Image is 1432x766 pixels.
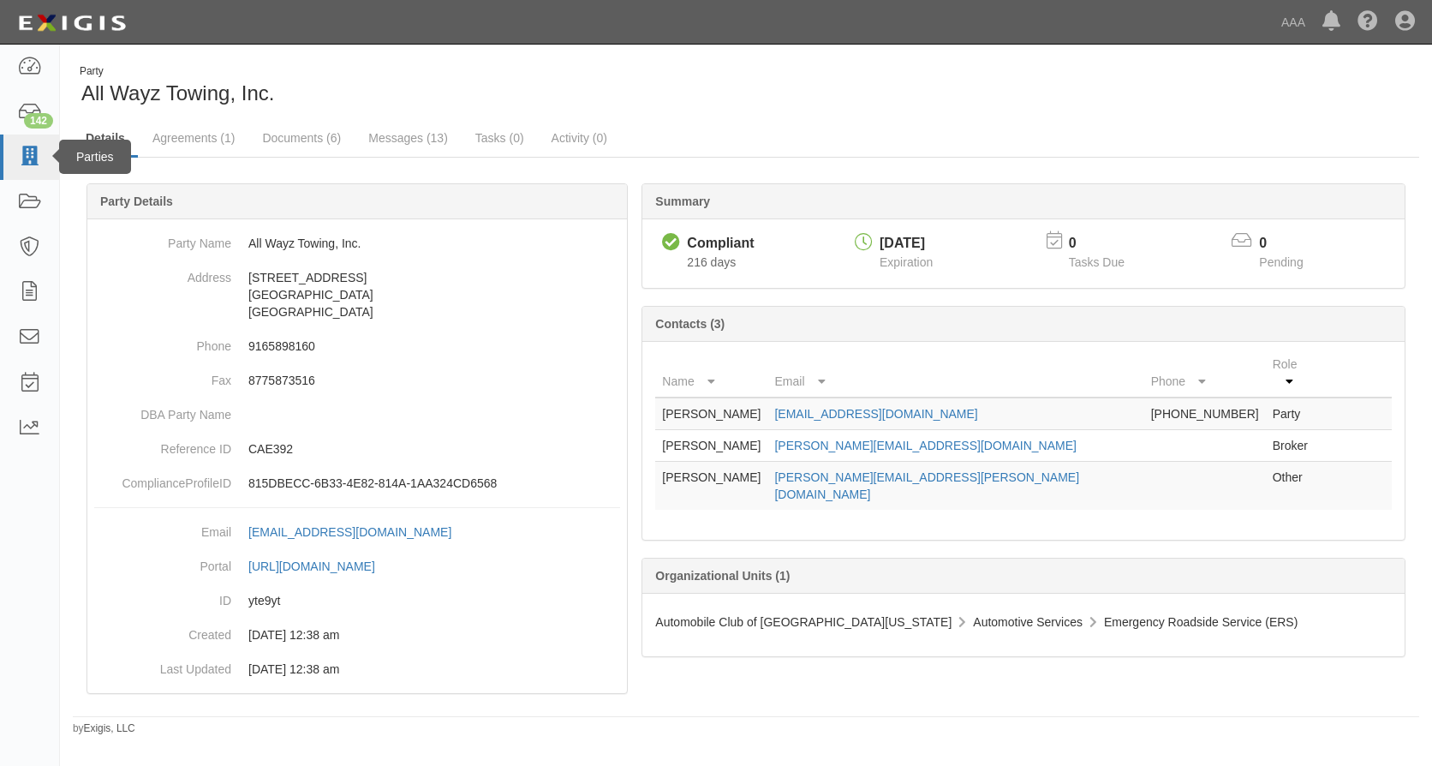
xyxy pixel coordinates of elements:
a: Agreements (1) [140,121,248,155]
p: 0 [1069,234,1146,254]
span: Automotive Services [973,615,1083,629]
td: [PHONE_NUMBER] [1144,398,1266,430]
th: Name [655,349,767,398]
dt: ComplianceProfileID [94,466,231,492]
dt: DBA Party Name [94,398,231,423]
dd: yte9yt [94,583,620,618]
a: Tasks (0) [462,121,537,155]
dd: 8775873516 [94,363,620,398]
dt: Email [94,515,231,541]
i: Help Center - Complianz [1357,12,1378,33]
dt: Party Name [94,226,231,252]
p: 815DBECC-6B33-4E82-814A-1AA324CD6568 [248,475,620,492]
dt: Portal [94,549,231,575]
span: Expiration [880,255,933,269]
td: [PERSON_NAME] [655,430,767,462]
a: [EMAIL_ADDRESS][DOMAIN_NAME] [774,407,977,421]
dd: 03/10/2023 12:38 am [94,652,620,686]
th: Role [1266,349,1323,398]
dd: All Wayz Towing, Inc. [94,226,620,260]
div: [EMAIL_ADDRESS][DOMAIN_NAME] [248,524,451,541]
td: [PERSON_NAME] [655,398,767,430]
div: All Wayz Towing, Inc. [73,64,733,108]
a: [EMAIL_ADDRESS][DOMAIN_NAME] [248,525,470,539]
span: Automobile Club of [GEOGRAPHIC_DATA][US_STATE] [655,615,952,629]
dd: 9165898160 [94,329,620,363]
dt: Reference ID [94,432,231,458]
span: Tasks Due [1069,255,1125,269]
td: Party [1266,398,1323,430]
th: Email [767,349,1143,398]
dd: 03/10/2023 12:38 am [94,618,620,652]
dt: Address [94,260,231,286]
a: Documents (6) [249,121,354,155]
a: [PERSON_NAME][EMAIL_ADDRESS][PERSON_NAME][DOMAIN_NAME] [774,470,1079,501]
div: [DATE] [880,234,933,254]
span: Emergency Roadside Service (ERS) [1104,615,1298,629]
dt: Fax [94,363,231,389]
td: Other [1266,462,1323,511]
b: Summary [655,194,710,208]
td: Broker [1266,430,1323,462]
th: Phone [1144,349,1266,398]
a: [URL][DOMAIN_NAME] [248,560,394,573]
div: Compliant [687,234,754,254]
i: Compliant [662,234,680,252]
a: Details [73,121,138,158]
dt: Last Updated [94,652,231,678]
div: 142 [24,113,53,129]
td: [PERSON_NAME] [655,462,767,511]
img: logo-5460c22ac91f19d4615b14bd174203de0afe785f0fc80cf4dbbc73dc1793850b.png [13,8,131,39]
b: Contacts (3) [655,317,725,331]
div: Party [80,64,274,79]
a: Exigis, LLC [84,722,135,734]
a: Activity (0) [539,121,620,155]
b: Party Details [100,194,173,208]
dt: ID [94,583,231,609]
div: Parties [59,140,131,174]
span: All Wayz Towing, Inc. [81,81,274,105]
span: Pending [1259,255,1303,269]
a: Messages (13) [355,121,461,155]
b: Organizational Units (1) [655,569,790,583]
dt: Created [94,618,231,643]
dt: Phone [94,329,231,355]
a: [PERSON_NAME][EMAIL_ADDRESS][DOMAIN_NAME] [774,439,1076,452]
small: by [73,721,135,736]
p: 0 [1259,234,1324,254]
p: CAE392 [248,440,620,458]
span: Since 02/05/2025 [687,255,736,269]
a: AAA [1273,5,1314,39]
dd: [STREET_ADDRESS] [GEOGRAPHIC_DATA] [GEOGRAPHIC_DATA] [94,260,620,329]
